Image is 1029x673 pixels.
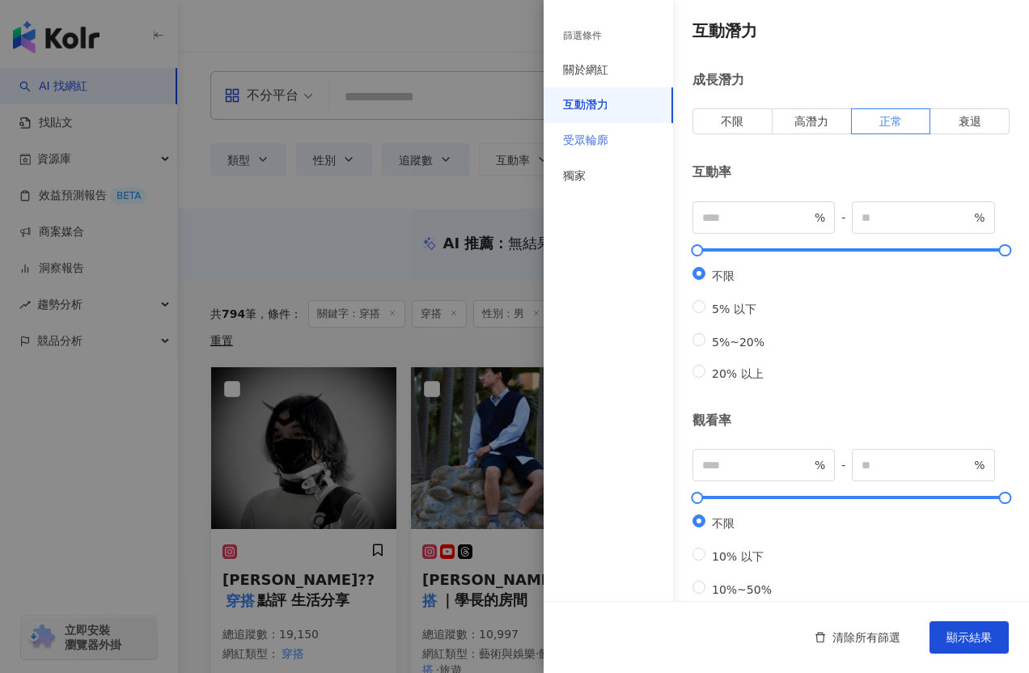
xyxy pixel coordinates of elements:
[692,412,1010,430] div: 觀看率
[832,631,900,644] span: 清除所有篩選
[835,456,852,474] span: -
[835,209,852,226] span: -
[705,517,741,530] span: 不限
[879,115,902,128] span: 正常
[563,97,608,113] div: 互動潛力
[974,209,985,226] span: %
[705,550,770,563] span: 10% 以下
[692,19,1010,42] h4: 互動潛力
[705,303,763,315] span: 5% 以下
[815,632,826,643] span: delete
[705,367,770,380] span: 20% 以上
[692,163,1010,181] div: 互動率
[563,133,608,149] div: 受眾輪廓
[721,115,743,128] span: 不限
[705,269,741,282] span: 不限
[929,621,1009,654] button: 顯示結果
[705,336,771,349] span: 5%~20%
[692,71,1010,89] div: 成長潛力
[563,29,602,43] div: 篩選條件
[815,456,825,474] span: %
[563,168,586,184] div: 獨家
[946,631,992,644] span: 顯示結果
[798,621,917,654] button: 清除所有篩選
[815,209,825,226] span: %
[705,583,778,596] span: 10%~50%
[974,456,985,474] span: %
[794,115,828,128] span: 高潛力
[563,62,608,78] div: 關於網紅
[959,115,981,128] span: 衰退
